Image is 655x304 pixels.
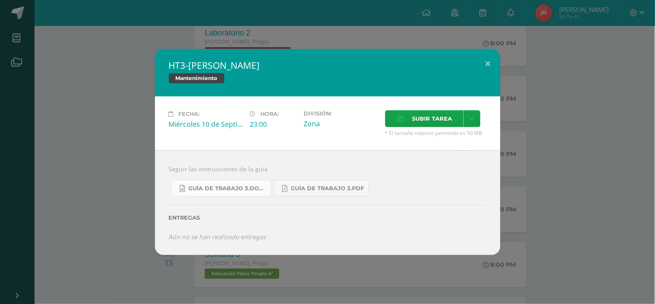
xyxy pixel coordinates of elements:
[169,73,225,83] span: Mantenimiento
[250,119,297,129] div: 23:00
[385,129,487,137] span: * El tamaño máximo permitido es 50 MB
[291,185,364,192] span: Guía de trabajo 3.pdf
[273,180,369,197] a: Guía de trabajo 3.pdf
[155,150,500,255] div: Seguir las instrucciones de la guía
[412,111,452,127] span: Subir tarea
[304,110,378,117] label: División:
[261,111,279,117] span: Hora:
[171,180,271,197] a: Guía de trabajo 3.docx
[476,49,500,78] button: Close (Esc)
[169,59,487,71] h2: HT3-[PERSON_NAME]
[169,214,487,221] label: Entregas
[169,119,243,129] div: Miércoles 10 de Septiembre
[179,111,200,117] span: Fecha:
[189,185,266,192] span: Guía de trabajo 3.docx
[304,119,378,128] div: Zona
[169,233,266,241] i: Aún no se han realizado entregas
